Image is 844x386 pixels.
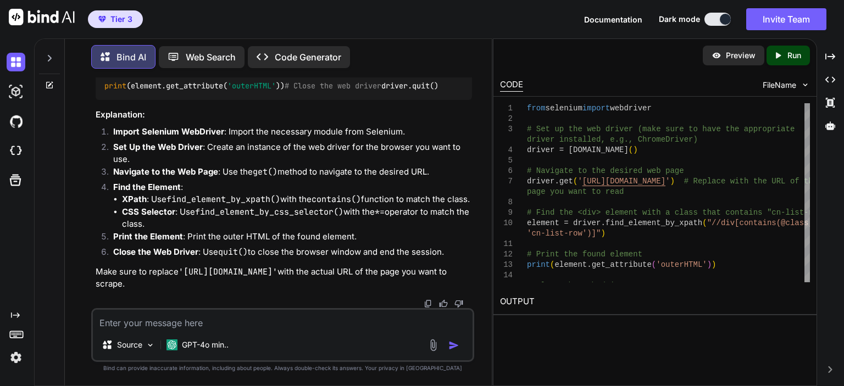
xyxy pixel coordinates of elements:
[182,339,229,350] p: GPT-4o min..
[146,340,155,350] img: Pick Models
[91,364,474,372] p: Bind can provide inaccurate information, including about people. Always double-check its answers....
[122,206,175,217] strong: CSS Selector
[629,146,633,154] span: (
[726,50,756,61] p: Preview
[104,70,390,80] span: # Find the <div> element with a class that contains "cn-list-row"
[500,208,513,218] div: 9
[454,299,463,308] img: dislike
[195,206,343,217] code: find_element_by_css_selector()
[527,125,758,133] span: # Set up the web driver (make sure to have the app
[98,16,106,23] img: premium
[656,260,707,269] span: 'outerHTML'
[104,166,472,181] li: : Use the method to navigate to the desired URL.
[96,266,472,290] p: Make sure to replace with the actual URL of the page you want to scrape.
[7,348,25,367] img: settings
[96,109,472,121] h3: Explanation:
[659,14,700,25] span: Dark mode
[582,104,610,113] span: import
[763,80,796,91] span: FileName
[584,15,642,24] span: Documentation
[500,103,513,114] div: 1
[582,177,665,186] span: [URL][DOMAIN_NAME]
[493,289,817,315] h2: OUTPUT
[527,135,698,144] span: driver installed, e.g., ChromeDriver)
[7,112,25,131] img: githubDark
[801,80,810,89] img: chevron down
[550,260,554,269] span: (
[500,124,513,135] div: 3
[712,260,716,269] span: )
[424,299,432,308] img: copy
[227,81,276,91] span: 'outerHTML'
[113,142,203,152] strong: Set Up the Web Driver
[500,176,513,187] div: 7
[601,229,606,238] span: )
[527,177,573,186] span: driver.get
[500,281,513,291] div: 15
[758,125,795,133] span: ropriate
[500,249,513,260] div: 12
[427,339,440,351] img: attachment
[527,166,684,175] span: # Navigate to the desired web page
[633,146,637,154] span: )
[527,250,642,259] span: # Print the found element
[186,51,236,64] p: Web Search
[500,197,513,208] div: 8
[500,155,513,166] div: 5
[113,166,218,177] strong: Navigate to the Web Page
[527,187,624,196] span: page you want to read
[117,339,142,350] p: Source
[113,231,183,242] strong: Print the Element
[500,114,513,124] div: 2
[104,81,126,91] span: print
[88,10,143,28] button: premiumTier 3
[578,177,582,186] span: '
[116,51,146,64] p: Bind AI
[500,166,513,176] div: 6
[500,79,523,92] div: CODE
[527,219,702,227] span: element = driver.find_element_by_xpath
[122,194,147,204] strong: XPath
[665,177,670,186] span: '
[527,104,546,113] span: from
[122,193,472,206] li: : Use with the function to match the class.
[573,177,578,186] span: (
[7,53,25,71] img: darkChat
[166,194,280,205] code: find_element_by_xpath()
[312,194,361,205] code: contains()
[652,260,656,269] span: (
[104,181,472,231] li: :
[110,14,132,25] span: Tier 3
[122,206,472,231] li: : Use with the operator to match the class.
[758,208,827,217] span: s "cn-list-row"
[746,8,826,30] button: Invite Team
[555,260,652,269] span: element.get_attribute
[527,208,758,217] span: # Find the <div> element with a class that contain
[500,270,513,281] div: 14
[166,339,177,350] img: GPT-4o mini
[7,142,25,160] img: cloudideIcon
[500,145,513,155] div: 4
[584,14,642,25] button: Documentation
[670,177,675,186] span: )
[712,51,721,60] img: preview
[500,218,513,228] div: 10
[500,260,513,270] div: 13
[104,126,472,141] li: : Import the necessary module from Selenium.
[285,81,381,91] span: # Close the web driver
[253,166,277,177] code: get()
[439,299,448,308] img: like
[684,177,818,186] span: # Replace with the URL of the
[787,50,801,61] p: Run
[707,260,712,269] span: )
[610,104,652,113] span: webdriver
[179,266,277,277] code: '[URL][DOMAIN_NAME]'
[500,239,513,249] div: 11
[702,219,707,227] span: (
[104,246,472,261] li: : Use to close the browser window and end the session.
[527,260,550,269] span: print
[275,51,341,64] p: Code Generator
[104,141,472,166] li: : Create an instance of the web driver for the browser you want to use.
[546,104,582,113] span: selenium
[707,219,813,227] span: "//div[contains(@class,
